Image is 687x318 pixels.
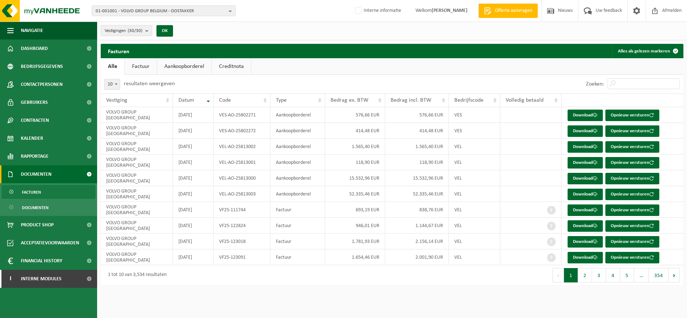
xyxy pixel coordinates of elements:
[449,170,500,186] td: VEL
[325,107,385,123] td: 576,66 EUR
[173,139,214,155] td: [DATE]
[449,218,500,234] td: VEL
[21,216,54,234] span: Product Shop
[270,139,325,155] td: Aankoopborderel
[568,189,603,200] a: Download
[449,155,500,170] td: VEL
[592,268,606,282] button: 3
[578,268,592,282] button: 2
[325,170,385,186] td: 15.532,96 EUR
[605,157,659,169] button: Opnieuw versturen
[325,155,385,170] td: 118,90 EUR
[101,139,173,155] td: VOLVO GROUP [GEOGRAPHIC_DATA]
[101,218,173,234] td: VOLVO GROUP [GEOGRAPHIC_DATA]
[92,5,236,16] button: 01-001001 - VOLVO GROUP BELGIUM - OOSTAKKER
[173,155,214,170] td: [DATE]
[101,202,173,218] td: VOLVO GROUP [GEOGRAPHIC_DATA]
[605,141,659,153] button: Opnieuw versturen
[449,202,500,218] td: VEL
[104,269,167,282] div: 1 tot 10 van 3,534 resultaten
[478,4,538,18] a: Offerte aanvragen
[270,123,325,139] td: Aankoopborderel
[568,157,603,169] a: Download
[101,107,173,123] td: VOLVO GROUP [GEOGRAPHIC_DATA]
[21,57,63,75] span: Bedrijfsgegevens
[173,170,214,186] td: [DATE]
[104,79,120,90] span: 10
[101,170,173,186] td: VOLVO GROUP [GEOGRAPHIC_DATA]
[325,123,385,139] td: 414,48 EUR
[432,8,468,13] strong: [PERSON_NAME]
[173,218,214,234] td: [DATE]
[214,155,270,170] td: VEL-AO-25813001
[385,155,449,170] td: 118,90 EUR
[449,107,500,123] td: VES
[105,79,120,89] span: 10
[101,155,173,170] td: VOLVO GROUP [GEOGRAPHIC_DATA]
[106,97,127,103] span: Vestiging
[7,270,14,288] span: I
[331,97,368,103] span: Bedrag ex. BTW
[21,22,43,40] span: Navigatie
[128,28,142,33] count: (30/30)
[178,97,194,103] span: Datum
[449,123,500,139] td: VES
[568,220,603,232] a: Download
[22,201,49,215] span: Documenten
[21,147,49,165] span: Rapportage
[568,141,603,153] a: Download
[21,93,48,111] span: Gebruikers
[212,58,251,75] a: Creditnota
[173,202,214,218] td: [DATE]
[21,111,49,129] span: Contracten
[325,218,385,234] td: 946,01 EUR
[385,186,449,202] td: 52.335,46 EUR
[156,25,173,37] button: OK
[605,236,659,248] button: Opnieuw versturen
[669,268,680,282] button: Next
[101,186,173,202] td: VOLVO GROUP [GEOGRAPHIC_DATA]
[385,170,449,186] td: 15.532,96 EUR
[173,186,214,202] td: [DATE]
[568,204,603,216] a: Download
[21,165,51,183] span: Documenten
[214,202,270,218] td: VF25-111744
[2,201,95,214] a: Documenten
[449,249,500,265] td: VEL
[173,249,214,265] td: [DATE]
[101,58,124,75] a: Alle
[214,249,270,265] td: VF25-123091
[612,44,683,58] button: Alles als gelezen markeren
[325,202,385,218] td: 693,19 EUR
[454,97,483,103] span: Bedrijfscode
[568,173,603,184] a: Download
[586,81,604,87] label: Zoeken:
[605,220,659,232] button: Opnieuw versturen
[219,97,231,103] span: Code
[325,186,385,202] td: 52.335,46 EUR
[2,185,95,199] a: Facturen
[270,218,325,234] td: Factuur
[270,107,325,123] td: Aankoopborderel
[21,252,62,270] span: Financial History
[325,234,385,249] td: 1.781,93 EUR
[568,110,603,121] a: Download
[270,155,325,170] td: Aankoopborderel
[605,110,659,121] button: Opnieuw versturen
[214,218,270,234] td: VF25-122824
[634,268,649,282] span: …
[449,234,500,249] td: VEL
[605,252,659,263] button: Opnieuw versturen
[105,26,142,36] span: Vestigingen
[620,268,634,282] button: 5
[605,173,659,184] button: Opnieuw versturen
[214,234,270,249] td: VF25-123018
[101,249,173,265] td: VOLVO GROUP [GEOGRAPHIC_DATA]
[173,107,214,123] td: [DATE]
[270,186,325,202] td: Aankoopborderel
[214,107,270,123] td: VES-AO-25802271
[564,268,578,282] button: 1
[214,186,270,202] td: VEL-AO-25813003
[124,81,175,87] label: resultaten weergeven
[270,170,325,186] td: Aankoopborderel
